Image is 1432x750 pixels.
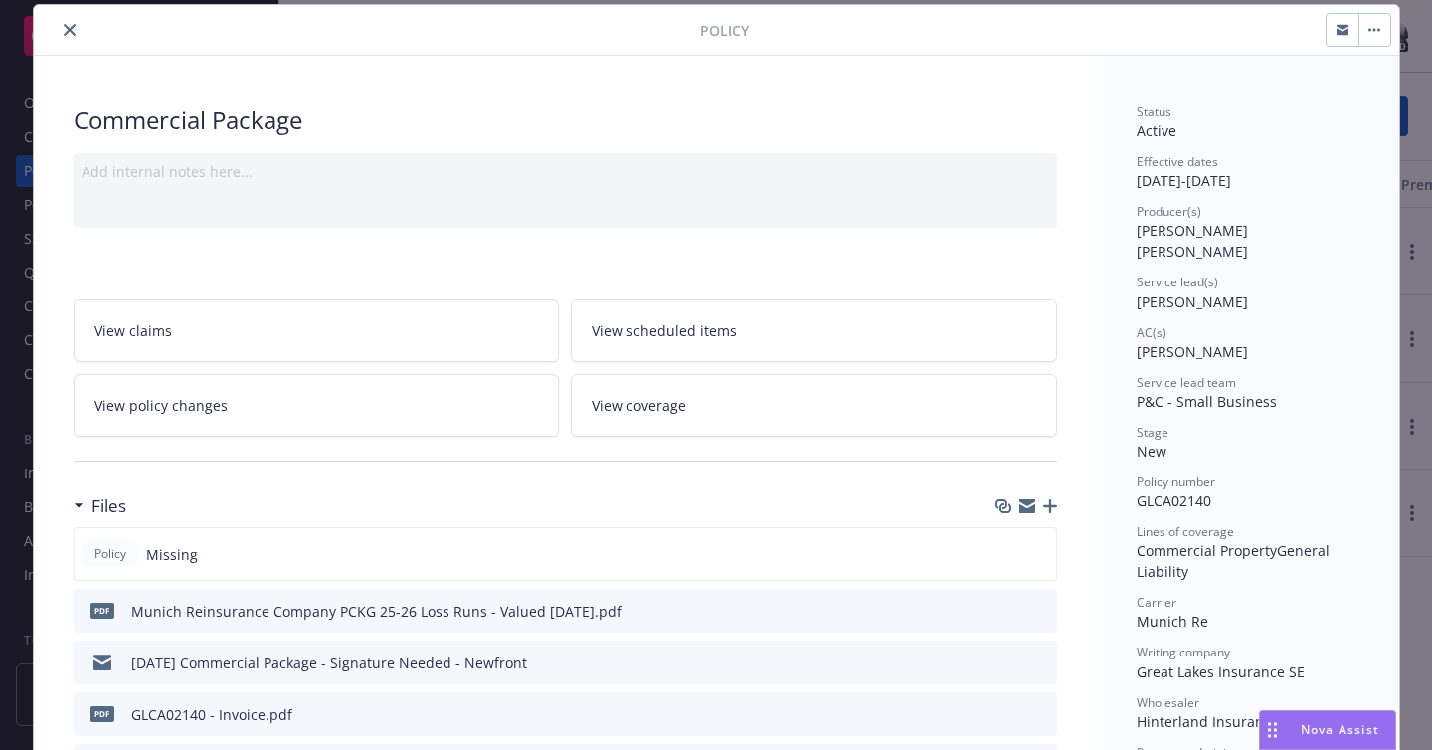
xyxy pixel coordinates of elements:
span: Status [1137,103,1171,120]
span: Nova Assist [1301,721,1379,738]
span: GLCA02140 [1137,491,1211,510]
span: Policy [700,20,749,41]
div: Drag to move [1260,711,1285,749]
span: New [1137,442,1166,461]
span: Carrier [1137,594,1176,611]
a: View claims [74,299,560,362]
span: Effective dates [1137,153,1218,170]
span: View policy changes [94,395,228,416]
span: Policy number [1137,473,1215,490]
button: Nova Assist [1259,710,1396,750]
span: AC(s) [1137,324,1166,341]
span: Commercial Property [1137,541,1277,560]
span: Writing company [1137,644,1230,660]
span: Great Lakes Insurance SE [1137,662,1305,681]
span: Active [1137,121,1176,140]
span: pdf [90,706,114,721]
button: download file [999,704,1015,725]
span: Munich Re [1137,612,1208,631]
button: preview file [1031,601,1049,622]
button: close [58,18,82,42]
span: Missing [146,544,198,565]
button: download file [999,653,1015,673]
a: View policy changes [74,374,560,437]
span: Service lead(s) [1137,274,1218,290]
button: preview file [1031,704,1049,725]
span: pdf [90,603,114,618]
div: Munich Reinsurance Company PCKG 25-26 Loss Runs - Valued [DATE].pdf [131,601,622,622]
span: View coverage [592,395,686,416]
div: Commercial Package [74,103,1057,137]
h3: Files [91,493,126,519]
div: Files [74,493,126,519]
span: Lines of coverage [1137,523,1234,540]
span: Service lead team [1137,374,1236,391]
button: download file [999,601,1015,622]
a: View scheduled items [571,299,1057,362]
button: preview file [1031,653,1049,673]
span: Policy [90,545,130,563]
div: Add internal notes here... [82,161,1049,182]
span: [PERSON_NAME] [PERSON_NAME] [1137,221,1252,261]
span: General Liability [1137,541,1334,581]
span: [PERSON_NAME] [1137,292,1248,311]
span: [PERSON_NAME] [1137,342,1248,361]
span: Hinterland Insurance (fka FTP) [1137,712,1338,731]
span: View scheduled items [592,320,737,341]
span: Producer(s) [1137,203,1201,220]
span: Wholesaler [1137,694,1199,711]
span: P&C - Small Business [1137,392,1277,411]
div: GLCA02140 - Invoice.pdf [131,704,292,725]
div: [DATE] Commercial Package - Signature Needed - Newfront [131,653,527,673]
span: View claims [94,320,172,341]
div: [DATE] - [DATE] [1137,153,1359,191]
a: View coverage [571,374,1057,437]
span: Stage [1137,424,1168,441]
